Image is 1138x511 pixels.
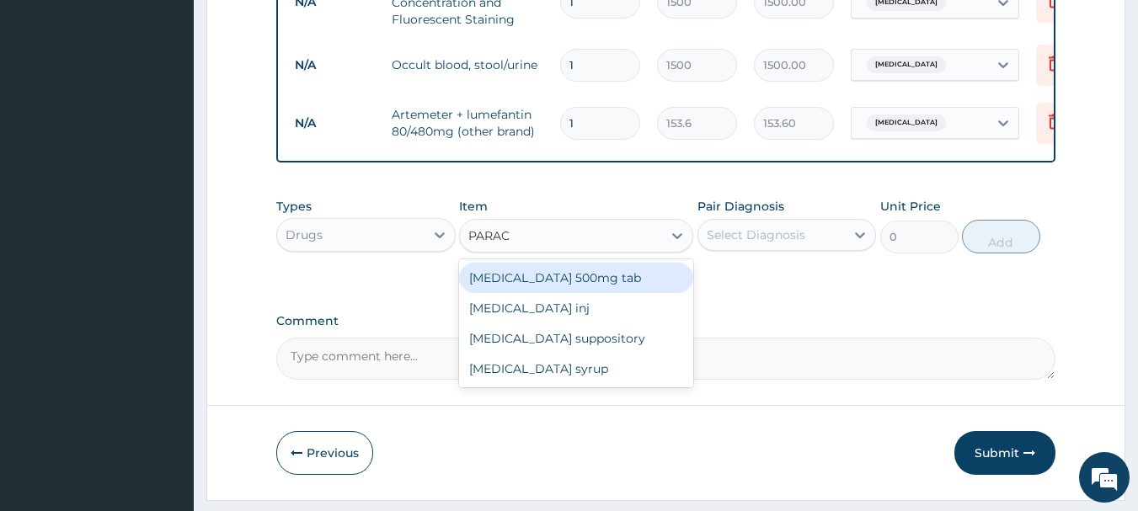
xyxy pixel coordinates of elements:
[697,198,784,215] label: Pair Diagnosis
[459,354,693,384] div: [MEDICAL_DATA] syrup
[276,314,1056,328] label: Comment
[459,198,488,215] label: Item
[98,150,232,320] span: We're online!
[867,114,946,131] span: [MEDICAL_DATA]
[276,431,373,475] button: Previous
[880,198,941,215] label: Unit Price
[707,226,805,243] div: Select Diagnosis
[962,220,1040,253] button: Add
[867,56,946,73] span: [MEDICAL_DATA]
[459,293,693,323] div: [MEDICAL_DATA] inj
[8,336,321,395] textarea: Type your message and hit 'Enter'
[383,98,552,148] td: Artemeter + lumefantin 80/480mg (other brand)
[276,200,312,214] label: Types
[286,108,383,139] td: N/A
[383,48,552,82] td: Occult blood, stool/urine
[286,226,323,243] div: Drugs
[459,323,693,354] div: [MEDICAL_DATA] suppository
[954,431,1055,475] button: Submit
[286,50,383,81] td: N/A
[31,84,68,126] img: d_794563401_company_1708531726252_794563401
[88,94,283,116] div: Chat with us now
[459,263,693,293] div: [MEDICAL_DATA] 500mg tab
[276,8,317,49] div: Minimize live chat window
